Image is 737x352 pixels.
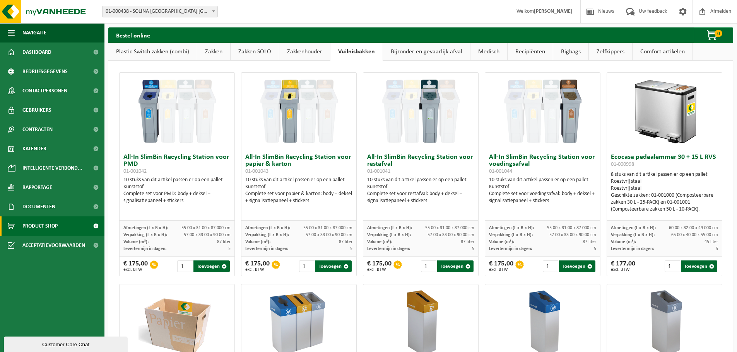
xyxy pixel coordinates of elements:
[22,120,53,139] span: Contracten
[22,197,55,216] span: Documenten
[22,23,46,43] span: Navigatie
[611,178,718,185] div: Roestvrij staal
[611,171,718,213] div: 8 stuks van dit artikel passen er op een pallet
[504,73,581,150] img: 01-001044
[611,154,718,169] h3: Ecocasa pedaalemmer 30 + 15 L RVS
[383,43,470,61] a: Bijzonder en gevaarlijk afval
[583,240,596,244] span: 87 liter
[461,240,474,244] span: 87 liter
[103,6,217,17] span: 01-000438 - SOLINA BELGIUM NV/AG - EKE
[123,177,231,204] div: 10 stuks van dit artikel passen er op een pallet
[123,184,231,190] div: Kunststof
[22,139,46,158] span: Kalender
[633,43,693,61] a: Comfort artikelen
[367,190,474,204] div: Complete set voor restafval: body + deksel + signalisatiepaneel + stickers
[245,190,352,204] div: Complete set voor papier & karton: body + deksel + signalisatiepaneel + stickers
[245,184,352,190] div: Kunststof
[123,190,231,204] div: Complete set voor PMD: body + deksel + signalisatiepaneel + stickers
[694,27,732,43] button: 0
[489,177,596,204] div: 10 stuks van dit artikel passen er op een pallet
[594,247,596,251] span: 5
[181,226,231,230] span: 55.00 x 31.00 x 87.000 cm
[245,168,268,174] span: 01-001043
[245,247,288,251] span: Levertermijn in dagen:
[245,260,270,272] div: € 175,00
[245,233,289,237] span: Verpakking (L x B x H):
[350,247,352,251] span: 5
[279,43,330,61] a: Zakkenhouder
[489,184,596,190] div: Kunststof
[22,43,51,62] span: Dashboard
[382,73,460,150] img: 01-001041
[508,43,553,61] a: Recipiënten
[367,247,410,251] span: Levertermijn in dagen:
[611,233,655,237] span: Verpakking (L x B x H):
[559,260,595,272] button: Toevoegen
[231,43,279,61] a: Zakken SOLO
[108,43,197,61] a: Plastic Switch zakken (combi)
[245,267,270,272] span: excl. BTW
[367,240,392,244] span: Volume (m³):
[123,240,149,244] span: Volume (m³):
[367,267,392,272] span: excl. BTW
[611,185,718,192] div: Roestvrij staal
[367,177,474,204] div: 10 stuks van dit artikel passen er op een pallet
[123,247,166,251] span: Levertermijn in dagen:
[260,73,338,150] img: 01-001043
[22,178,52,197] span: Rapportage
[489,247,532,251] span: Levertermijn in dagen:
[437,260,474,272] button: Toevoegen
[22,236,85,255] span: Acceptatievoorwaarden
[177,260,193,272] input: 1
[715,30,722,37] span: 0
[330,43,383,61] a: Vuilnisbakken
[303,226,352,230] span: 55.00 x 31.00 x 87.000 cm
[123,267,148,272] span: excl. BTW
[367,260,392,272] div: € 175,00
[611,192,718,213] div: Geschikte zakken: 01-001000 (Composteerbare zakken 30 L - 25-PACK) en 01-001001 (Composteerbare z...
[123,260,148,272] div: € 175,00
[421,260,437,272] input: 1
[549,233,596,237] span: 57.00 x 33.00 x 90.00 cm
[425,226,474,230] span: 55.00 x 31.00 x 87.000 cm
[489,267,513,272] span: excl. BTW
[705,240,718,244] span: 45 liter
[123,168,147,174] span: 01-001042
[681,260,717,272] button: Toevoegen
[553,43,588,61] a: Bigbags
[534,9,573,14] strong: [PERSON_NAME]
[489,260,513,272] div: € 175,00
[299,260,315,272] input: 1
[367,184,474,190] div: Kunststof
[22,81,67,100] span: Contactpersonen
[367,233,411,237] span: Verpakking (L x B x H):
[123,233,167,237] span: Verpakking (L x B x H):
[626,73,703,150] img: 01-000998
[245,226,290,230] span: Afmetingen (L x B x H):
[193,260,230,272] button: Toevoegen
[611,267,635,272] span: excl. BTW
[123,226,168,230] span: Afmetingen (L x B x H):
[716,247,718,251] span: 5
[123,154,231,175] h3: All-In SlimBin Recycling Station voor PMD
[611,247,654,251] span: Levertermijn in dagen:
[472,247,474,251] span: 5
[367,154,474,175] h3: All-In SlimBin Recycling Station voor restafval
[108,27,158,43] h2: Bestel online
[470,43,507,61] a: Medisch
[22,216,58,236] span: Product Shop
[184,233,231,237] span: 57.00 x 33.00 x 90.00 cm
[665,260,681,272] input: 1
[489,154,596,175] h3: All-In SlimBin Recycling Station voor voedingsafval
[315,260,352,272] button: Toevoegen
[671,233,718,237] span: 65.00 x 40.00 x 55.00 cm
[611,260,635,272] div: € 177,00
[102,6,218,17] span: 01-000438 - SOLINA BELGIUM NV/AG - EKE
[245,154,352,175] h3: All-In SlimBin Recycling Station voor papier & karton
[489,226,534,230] span: Afmetingen (L x B x H):
[22,100,51,120] span: Gebruikers
[245,177,352,204] div: 10 stuks van dit artikel passen er op een pallet
[669,226,718,230] span: 60.00 x 32.00 x 49.000 cm
[589,43,632,61] a: Zelfkippers
[611,240,636,244] span: Volume (m³):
